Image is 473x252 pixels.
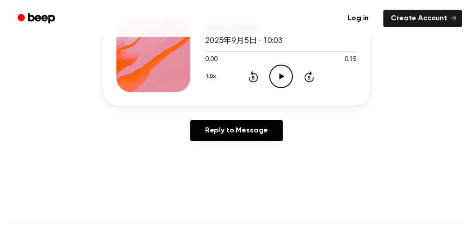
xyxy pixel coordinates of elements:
a: Reply to Message [190,120,283,141]
a: Log in [339,8,378,29]
span: 2025年9月5日 · 10:03 [205,37,282,45]
a: Create Account [383,10,462,27]
a: Beep [11,10,63,28]
span: 0:00 [205,55,217,65]
button: 1.0x [205,69,219,84]
span: 0:15 [345,55,357,65]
